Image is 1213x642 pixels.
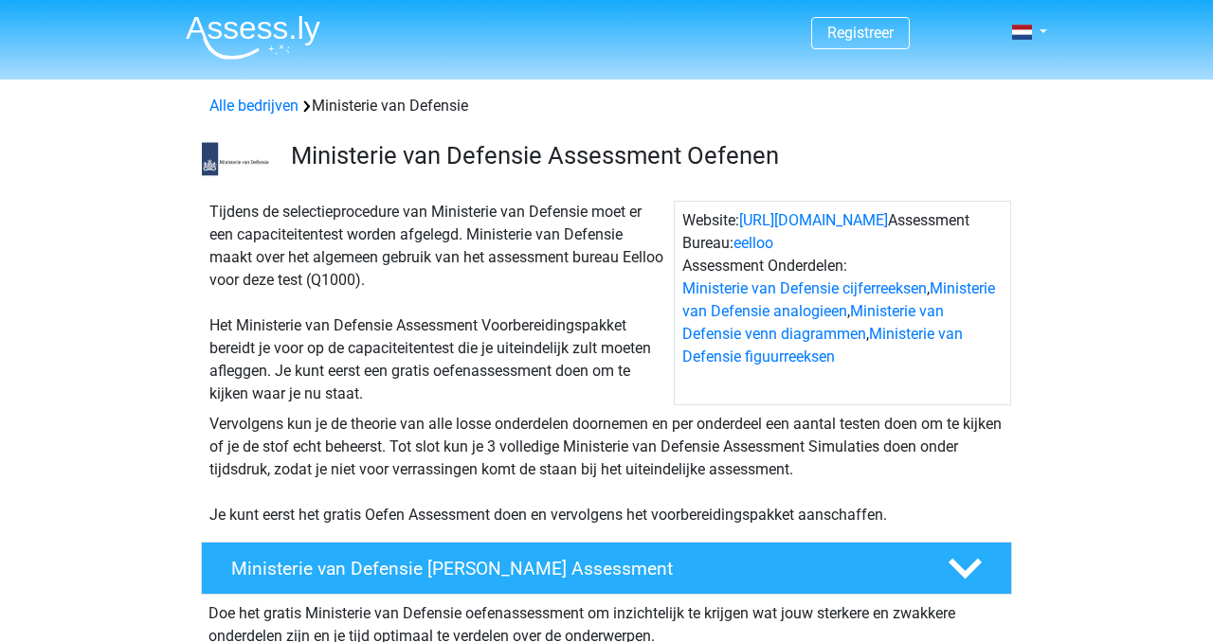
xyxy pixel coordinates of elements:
a: [URL][DOMAIN_NAME] [739,211,888,229]
div: Ministerie van Defensie [202,95,1011,117]
a: Registreer [827,24,894,42]
a: Ministerie van Defensie [PERSON_NAME] Assessment [193,542,1020,595]
h3: Ministerie van Defensie Assessment Oefenen [291,141,997,170]
div: Website: Assessment Bureau: Assessment Onderdelen: , , , [674,201,1011,405]
a: eelloo [733,234,773,252]
a: Alle bedrijven [209,97,299,115]
div: Vervolgens kun je de theorie van alle losse onderdelen doornemen en per onderdeel een aantal test... [202,413,1011,526]
a: Ministerie van Defensie cijferreeksen [682,279,927,297]
div: Tijdens de selectieprocedure van Ministerie van Defensie moet er een capaciteitentest worden afge... [202,201,674,405]
h4: Ministerie van Defensie [PERSON_NAME] Assessment [231,558,917,580]
img: Assessly [186,15,320,60]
